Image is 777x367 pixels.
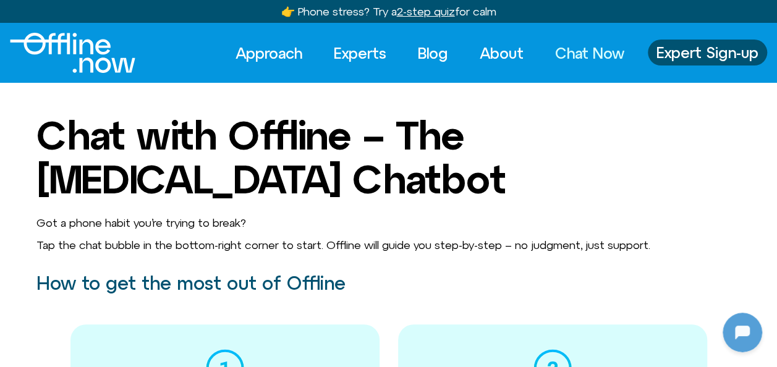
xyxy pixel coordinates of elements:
[36,216,741,230] p: Got a phone habit you’re trying to break?
[224,40,635,67] nav: Menu
[544,40,635,67] a: Chat Now
[10,33,114,73] div: Logo
[224,40,313,67] a: Approach
[36,238,741,252] p: Tap the chat bubble in the bottom-right corner to start. Offline will guide you step-by-step – no...
[648,40,767,65] a: Expert Sign-up
[407,40,459,67] a: Blog
[10,33,135,73] img: Offline.Now logo in white. Text of the words offline.now with a line going through the "O"
[36,273,741,293] h2: How to get the most out of Offline
[469,40,535,67] a: About
[723,313,762,352] iframe: Botpress
[281,5,496,18] a: 👉 Phone stress? Try a2-step quizfor calm
[36,114,741,201] h1: Chat with Offline – The [MEDICAL_DATA] Chatbot
[397,5,455,18] u: 2-step quiz
[656,44,758,61] span: Expert Sign-up
[323,40,397,67] a: Experts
